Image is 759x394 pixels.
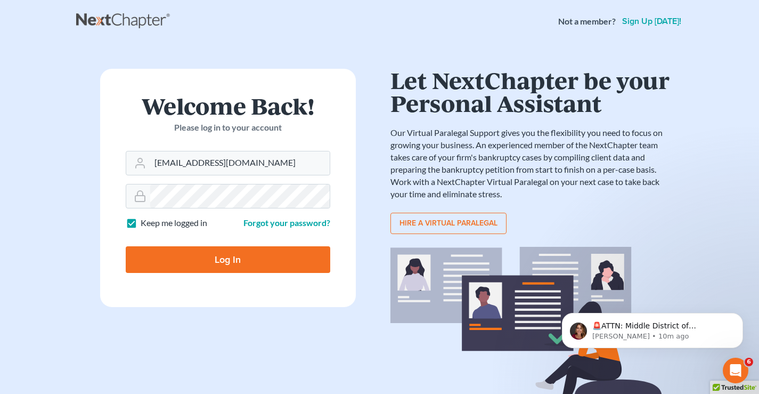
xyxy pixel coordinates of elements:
input: Log In [126,246,330,273]
p: Our Virtual Paralegal Support gives you the flexibility you need to focus on growing your busines... [390,127,673,200]
p: Please log in to your account [126,122,330,134]
iframe: Intercom live chat [723,358,748,383]
label: Keep me logged in [141,217,207,229]
strong: Not a member? [558,15,616,28]
input: Email Address [150,151,330,175]
span: 6 [745,358,753,366]
iframe: Intercom notifications message [546,291,759,365]
h1: Welcome Back! [126,94,330,117]
a: Forgot your password? [243,218,330,228]
h1: Let NextChapter be your Personal Assistant [390,69,673,114]
a: Hire a virtual paralegal [390,213,507,234]
a: Sign up [DATE]! [620,17,683,26]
